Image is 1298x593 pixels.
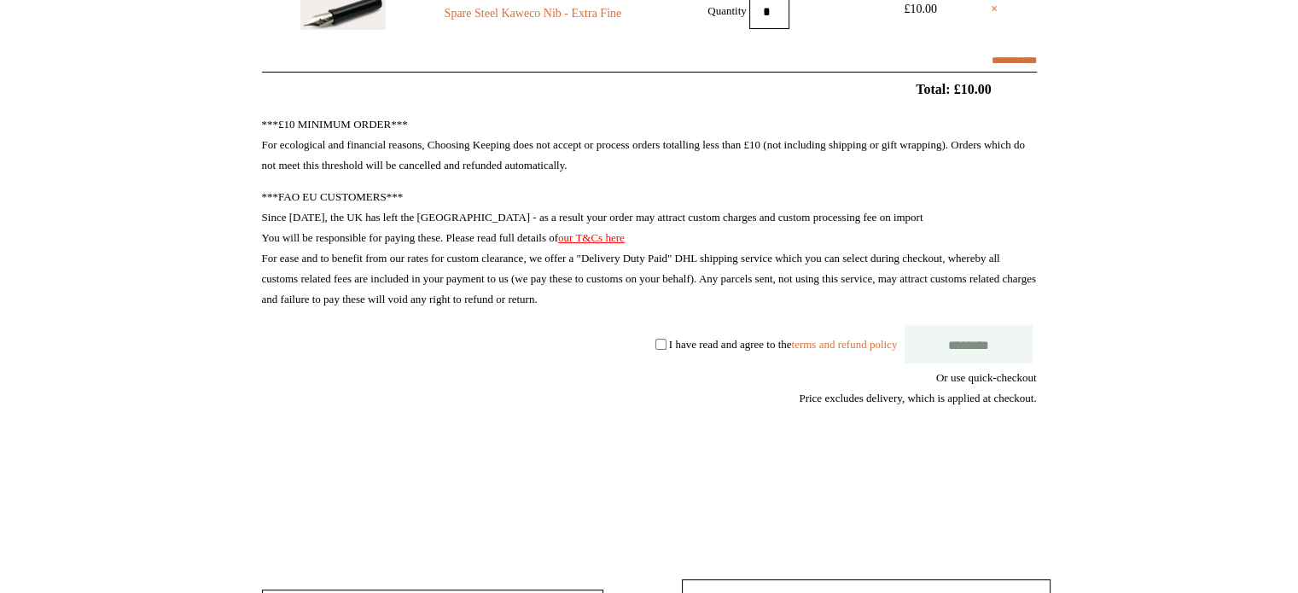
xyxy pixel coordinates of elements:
[262,388,1037,409] div: Price excludes delivery, which is applied at checkout.
[416,3,649,24] a: Spare Steel Kaweco Nib - Extra Fine
[707,3,747,16] label: Quantity
[791,337,897,350] a: terms and refund policy
[558,231,625,244] a: our T&Cs here
[262,368,1037,409] div: Or use quick-checkout
[909,470,1037,516] iframe: PayPal-paypal
[669,337,897,350] label: I have read and agree to the
[262,114,1037,176] p: ***£10 MINIMUM ORDER*** For ecological and financial reasons, Choosing Keeping does not accept or...
[262,187,1037,310] p: ***FAO EU CUSTOMERS*** Since [DATE], the UK has left the [GEOGRAPHIC_DATA] - as a result your ord...
[223,81,1076,97] h2: Total: £10.00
